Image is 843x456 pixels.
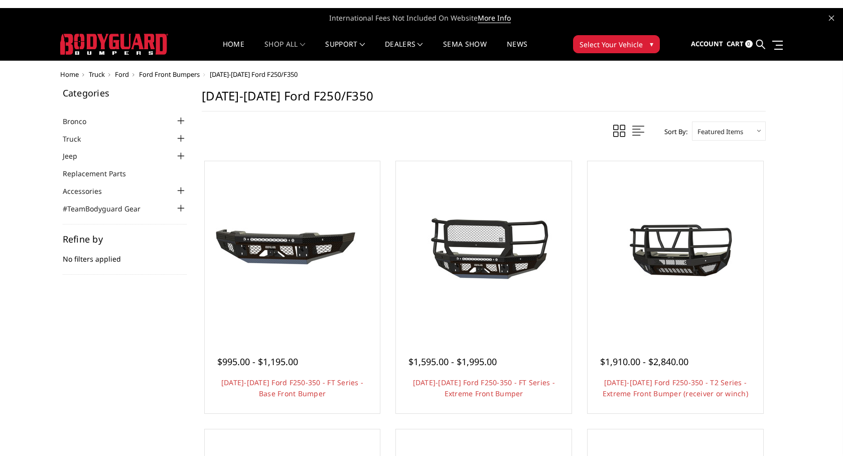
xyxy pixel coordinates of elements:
span: Account [691,39,723,48]
a: Replacement Parts [63,168,138,179]
span: Select Your Vehicle [580,39,643,50]
span: [DATE]-[DATE] Ford F250/F350 [210,70,298,79]
a: Ford [115,70,129,79]
span: International Fees Not Included On Website [60,8,783,28]
a: 2023-2025 Ford F250-350 - FT Series - Base Front Bumper [207,164,378,334]
a: Account [691,31,723,58]
a: Truck [89,70,105,79]
h1: [DATE]-[DATE] Ford F250/F350 [202,88,766,111]
a: More Info [478,13,511,23]
a: Ford Front Bumpers [139,70,200,79]
a: 2023-2025 Ford F250-350 - FT Series - Extreme Front Bumper 2023-2025 Ford F250-350 - FT Series - ... [398,164,569,334]
span: Cart [727,39,744,48]
a: Dealers [385,41,423,60]
button: Select Your Vehicle [573,35,660,53]
label: Sort By: [659,124,687,139]
div: No filters applied [63,235,187,275]
a: News [507,41,527,60]
a: #TeamBodyguard Gear [63,203,153,214]
a: Cart 0 [727,31,753,58]
a: Home [223,41,244,60]
h5: Categories [63,88,187,97]
a: Truck [63,134,93,144]
img: 2023-2025 Ford F250-350 - FT Series - Base Front Bumper [212,211,372,287]
img: 2023-2025 Ford F250-350 - T2 Series - Extreme Front Bumper (receiver or winch) [595,204,756,294]
a: shop all [264,41,305,60]
a: Jeep [63,151,90,161]
span: $995.00 - $1,195.00 [217,356,298,368]
img: BODYGUARD BUMPERS [60,34,168,55]
a: Support [325,41,365,60]
span: $1,595.00 - $1,995.00 [408,356,497,368]
span: ▾ [650,39,653,49]
a: Accessories [63,186,114,196]
a: Home [60,70,79,79]
a: SEMA Show [443,41,487,60]
a: Bronco [63,116,99,127]
a: [DATE]-[DATE] Ford F250-350 - T2 Series - Extreme Front Bumper (receiver or winch) [603,378,748,398]
a: [DATE]-[DATE] Ford F250-350 - FT Series - Extreme Front Bumper [413,378,555,398]
a: [DATE]-[DATE] Ford F250-350 - FT Series - Base Front Bumper [221,378,363,398]
a: 2023-2025 Ford F250-350 - T2 Series - Extreme Front Bumper (receiver or winch) 2023-2025 Ford F25... [590,164,761,334]
h5: Refine by [63,235,187,244]
span: $1,910.00 - $2,840.00 [600,356,688,368]
span: 0 [745,40,753,48]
